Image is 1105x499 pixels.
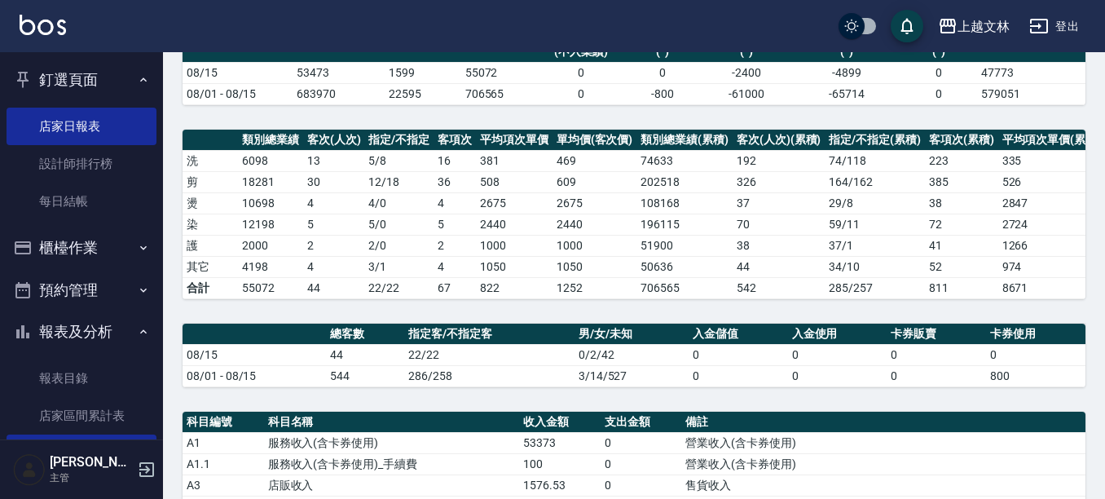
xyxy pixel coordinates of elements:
td: 0 [624,62,700,83]
td: 0 [901,83,977,104]
td: 2 / 0 [364,235,434,256]
td: 16 [434,150,476,171]
div: 上越文林 [958,16,1010,37]
td: 100 [519,453,601,475]
button: 登出 [1023,11,1085,42]
button: 上越文林 [931,10,1016,43]
th: 備註 [681,412,1085,433]
td: 385 [925,171,998,192]
td: 72 [925,214,998,235]
th: 科目名稱 [264,412,520,433]
td: 1252 [552,277,637,298]
td: 38 [925,192,998,214]
td: 38 [733,235,825,256]
td: 544 [326,365,404,386]
td: -65714 [793,83,901,104]
table: a dense table [183,324,1085,387]
td: 36 [434,171,476,192]
td: 0 [689,344,788,365]
td: 08/15 [183,62,293,83]
th: 客次(人次) [303,130,365,151]
th: 入金使用 [788,324,887,345]
td: 0/2/42 [575,344,689,365]
td: 2440 [476,214,552,235]
td: 服務收入(含卡券使用) [264,432,520,453]
th: 客次(人次)(累積) [733,130,825,151]
th: 客項次(累積) [925,130,998,151]
button: 報表及分析 [7,311,156,353]
td: 47773 [977,62,1085,83]
td: 18281 [238,171,303,192]
button: 櫃檯作業 [7,227,156,269]
a: 設計師排行榜 [7,145,156,183]
td: 44 [326,344,404,365]
td: 其它 [183,256,238,277]
td: 192 [733,150,825,171]
td: 508 [476,171,552,192]
td: 196115 [636,214,733,235]
td: 53373 [519,432,601,453]
th: 入金儲值 [689,324,788,345]
td: 286/258 [404,365,574,386]
td: 22595 [385,83,460,104]
th: 單均價(客次價) [552,130,637,151]
td: 44 [733,256,825,277]
th: 卡券販賣 [887,324,986,345]
td: 4198 [238,256,303,277]
th: 平均項次單價 [476,130,552,151]
th: 科目編號 [183,412,264,433]
td: 609 [552,171,637,192]
td: 售貨收入 [681,475,1085,496]
td: -4899 [793,62,901,83]
a: 店家日報表 [7,108,156,145]
td: 0 [986,344,1085,365]
td: 0 [788,365,887,386]
td: 4 [303,192,365,214]
td: 1050 [552,256,637,277]
button: save [891,10,923,42]
td: 2 [434,235,476,256]
a: 店家日報表 [7,435,156,472]
th: 收入金額 [519,412,601,433]
th: 類別總業績(累積) [636,130,733,151]
td: -2400 [701,62,793,83]
td: 護 [183,235,238,256]
td: 12 / 18 [364,171,434,192]
td: 1599 [385,62,460,83]
button: 預約管理 [7,269,156,311]
td: 3 / 1 [364,256,434,277]
td: 合計 [183,277,238,298]
td: 41 [925,235,998,256]
td: 800 [986,365,1085,386]
td: 542 [733,277,825,298]
a: 店家區間累計表 [7,397,156,435]
td: -800 [624,83,700,104]
td: 燙 [183,192,238,214]
td: 579051 [977,83,1085,104]
td: 326 [733,171,825,192]
td: 74 / 118 [825,150,925,171]
td: 08/01 - 08/15 [183,365,326,386]
td: 0 [601,453,682,475]
td: 223 [925,150,998,171]
td: 0 [901,62,977,83]
td: 0 [887,365,986,386]
td: 55072 [238,277,303,298]
td: 285/257 [825,277,925,298]
button: 釘選頁面 [7,59,156,101]
th: 支出金額 [601,412,682,433]
th: 指定/不指定(累積) [825,130,925,151]
a: 每日結帳 [7,183,156,220]
th: 類別總業績 [238,130,303,151]
td: 202518 [636,171,733,192]
th: 指定/不指定 [364,130,434,151]
td: 2675 [476,192,552,214]
td: 683970 [293,83,385,104]
td: 30 [303,171,365,192]
td: 5 [303,214,365,235]
td: 1576.53 [519,475,601,496]
img: Person [13,453,46,486]
td: 店販收入 [264,475,520,496]
td: 5 [434,214,476,235]
td: 5 / 8 [364,150,434,171]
